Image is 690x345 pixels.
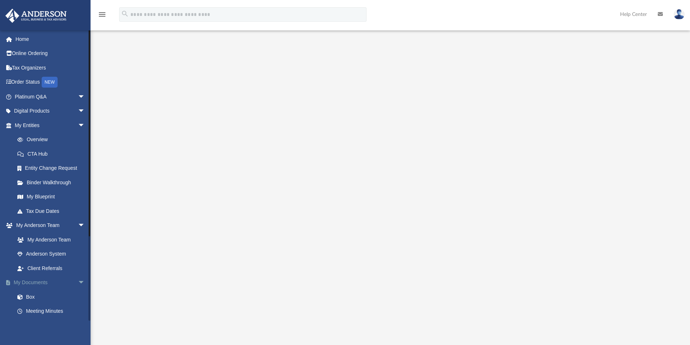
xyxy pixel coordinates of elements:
[5,218,92,233] a: My Anderson Teamarrow_drop_down
[98,14,106,19] a: menu
[5,118,96,132] a: My Entitiesarrow_drop_down
[10,175,96,190] a: Binder Walkthrough
[10,204,96,218] a: Tax Due Dates
[5,104,96,118] a: Digital Productsarrow_drop_down
[5,275,96,290] a: My Documentsarrow_drop_down
[5,46,96,61] a: Online Ordering
[78,104,92,119] span: arrow_drop_down
[10,247,92,261] a: Anderson System
[5,75,96,90] a: Order StatusNEW
[3,9,69,23] img: Anderson Advisors Platinum Portal
[121,10,129,18] i: search
[10,318,92,333] a: Forms Library
[674,9,685,20] img: User Pic
[10,290,92,304] a: Box
[5,32,96,46] a: Home
[98,10,106,19] i: menu
[78,275,92,290] span: arrow_drop_down
[5,60,96,75] a: Tax Organizers
[42,77,58,88] div: NEW
[10,304,96,319] a: Meeting Minutes
[10,261,92,275] a: Client Referrals
[10,190,92,204] a: My Blueprint
[78,218,92,233] span: arrow_drop_down
[10,232,89,247] a: My Anderson Team
[10,147,96,161] a: CTA Hub
[78,89,92,104] span: arrow_drop_down
[10,132,96,147] a: Overview
[78,118,92,133] span: arrow_drop_down
[10,161,96,176] a: Entity Change Request
[5,89,96,104] a: Platinum Q&Aarrow_drop_down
